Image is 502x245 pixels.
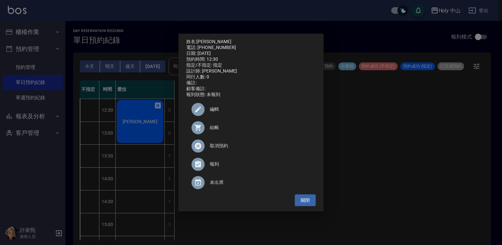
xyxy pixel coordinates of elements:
a: 結帳 [186,119,316,137]
span: 報到 [210,161,310,168]
p: 姓名: [186,39,316,45]
div: 編輯 [186,100,316,119]
div: 未出席 [186,173,316,192]
span: 結帳 [210,124,310,131]
div: 指定/不指定: 指定 [186,62,316,68]
div: 日期: [DATE] [186,51,316,57]
div: 設計師: [PERSON_NAME] [186,68,316,74]
button: 關閉 [295,194,316,206]
div: 取消預約 [186,137,316,155]
div: 報到 [186,155,316,173]
span: 編輯 [210,106,310,113]
div: 備註: [186,80,316,86]
div: 顧客備註: [186,86,316,92]
div: 報到狀態: 未報到 [186,92,316,98]
div: 預約時間: 12:30 [186,57,316,62]
span: 未出席 [210,179,310,186]
span: 取消預約 [210,142,310,149]
div: 電話: [PHONE_NUMBER] [186,45,316,51]
div: 同行人數: 0 [186,74,316,80]
a: [PERSON_NAME] [196,39,231,44]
